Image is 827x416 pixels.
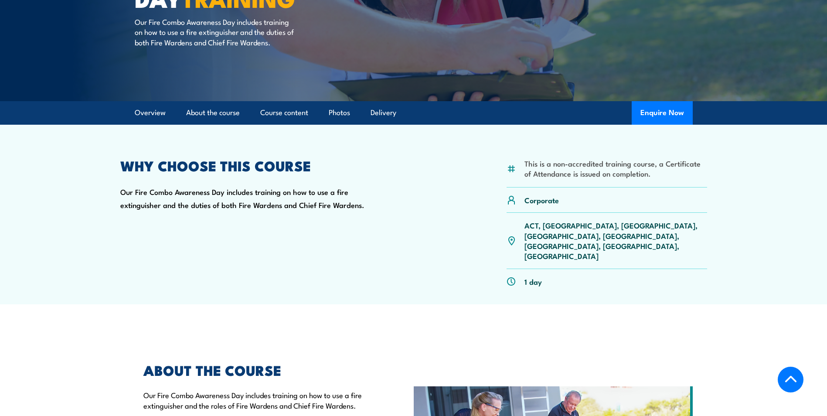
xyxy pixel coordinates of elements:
a: Overview [135,101,166,124]
a: Course content [260,101,308,124]
p: Corporate [524,195,559,205]
a: Photos [329,101,350,124]
p: Our Fire Combo Awareness Day includes training on how to use a fire extinguisher and the duties o... [135,17,294,47]
p: Our Fire Combo Awareness Day includes training on how to use a fire extinguisher and the roles of... [143,390,374,410]
a: About the course [186,101,240,124]
button: Enquire Now [632,101,693,125]
h2: ABOUT THE COURSE [143,364,374,376]
p: ACT, [GEOGRAPHIC_DATA], [GEOGRAPHIC_DATA], [GEOGRAPHIC_DATA], [GEOGRAPHIC_DATA], [GEOGRAPHIC_DATA... [524,220,707,261]
a: Delivery [371,101,396,124]
div: Our Fire Combo Awareness Day includes training on how to use a fire extinguisher and the duties o... [120,159,375,294]
h2: WHY CHOOSE THIS COURSE [120,159,375,171]
li: This is a non-accredited training course, a Certificate of Attendance is issued on completion. [524,158,707,179]
p: 1 day [524,276,542,286]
